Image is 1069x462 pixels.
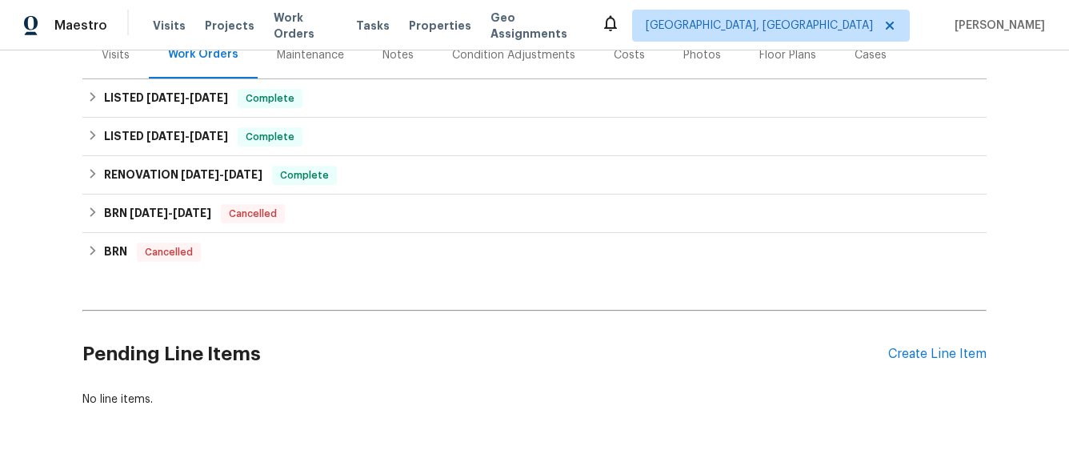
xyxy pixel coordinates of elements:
span: Complete [239,129,301,145]
div: No line items. [82,392,987,408]
span: - [181,169,262,180]
span: Visits [153,18,186,34]
span: Properties [409,18,471,34]
div: Create Line Item [888,347,987,362]
div: BRN Cancelled [82,233,987,271]
span: [DATE] [190,131,228,142]
span: [GEOGRAPHIC_DATA], [GEOGRAPHIC_DATA] [646,18,873,34]
h2: Pending Line Items [82,317,888,392]
h6: RENOVATION [104,166,262,185]
span: [DATE] [224,169,262,180]
span: [DATE] [190,92,228,103]
span: Work Orders [274,10,338,42]
div: Visits [102,47,130,63]
div: Notes [382,47,414,63]
div: Floor Plans [759,47,816,63]
h6: BRN [104,243,127,262]
span: [DATE] [181,169,219,180]
div: Condition Adjustments [452,47,575,63]
span: [DATE] [173,207,211,219]
div: LISTED [DATE]-[DATE]Complete [82,79,987,118]
h6: LISTED [104,89,228,108]
h6: BRN [104,204,211,223]
span: Cancelled [138,244,199,260]
div: Photos [683,47,721,63]
span: Projects [205,18,254,34]
span: [DATE] [130,207,168,219]
div: Work Orders [168,46,238,62]
div: Maintenance [277,47,344,63]
span: - [130,207,211,219]
span: Complete [239,90,301,106]
span: Geo Assignments [490,10,582,42]
span: Tasks [356,20,390,31]
span: [DATE] [146,92,185,103]
div: LISTED [DATE]-[DATE]Complete [82,118,987,156]
span: - [146,92,228,103]
span: [PERSON_NAME] [948,18,1045,34]
span: Complete [274,167,335,183]
h6: LISTED [104,127,228,147]
div: Cases [855,47,887,63]
span: [DATE] [146,131,185,142]
div: BRN [DATE]-[DATE]Cancelled [82,195,987,233]
div: Costs [614,47,645,63]
span: - [146,131,228,142]
span: Cancelled [222,206,283,222]
span: Maestro [54,18,107,34]
div: RENOVATION [DATE]-[DATE]Complete [82,156,987,195]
